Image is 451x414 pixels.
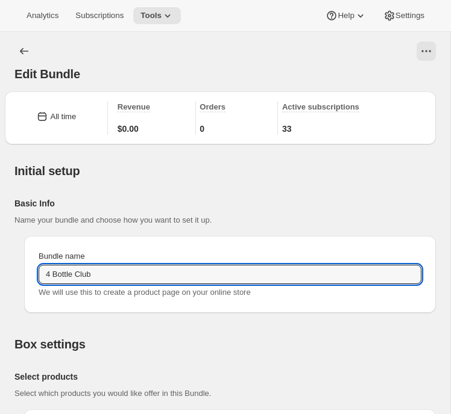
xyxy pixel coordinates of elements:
span: Bundle name [39,252,85,261]
h2: Box settings [14,337,436,351]
span: 33 [282,123,292,135]
button: Bundles [14,42,34,61]
span: $0.00 [118,123,139,135]
p: Name your bundle and choose how you want to set it up. [14,214,417,226]
button: Analytics [19,7,66,24]
span: Active subscriptions [282,102,359,111]
button: Tools [133,7,181,24]
h2: Basic Info [14,197,417,209]
h2: Initial setup [14,164,436,178]
div: All time [51,111,77,123]
span: We will use this to create a product page on your online store [39,288,251,297]
span: Settings [396,11,424,20]
span: Tools [140,11,162,20]
input: ie. Smoothie box [39,265,421,284]
span: Edit Bundle [14,67,80,81]
span: Help [338,11,354,20]
p: Select which products you would like offer in this Bundle. [14,388,417,400]
button: Settings [376,7,432,24]
span: Revenue [118,102,150,111]
span: Subscriptions [75,11,124,20]
span: Orders [200,102,225,111]
button: Help [318,7,373,24]
button: View actions for Edit Bundle [417,42,436,61]
button: Subscriptions [68,7,131,24]
span: Analytics [27,11,58,20]
h2: Select products [14,371,417,383]
span: 0 [200,123,204,135]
